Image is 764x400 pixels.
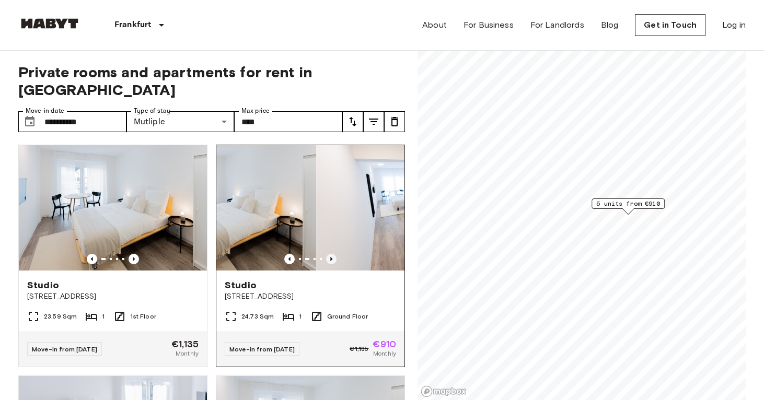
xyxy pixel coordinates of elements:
span: Monthly [176,349,199,358]
a: Log in [722,19,746,31]
a: About [422,19,447,31]
span: 24.73 Sqm [241,312,274,321]
span: 1st Floor [130,312,156,321]
span: 5 units from €910 [596,199,660,208]
div: Map marker [592,198,665,215]
span: 23.59 Sqm [44,312,77,321]
span: [STREET_ADDRESS] [27,291,199,302]
label: Move-in date [26,107,64,115]
button: tune [363,111,384,132]
button: Previous image [326,254,337,264]
span: €1,135 [350,344,368,354]
span: €910 [373,339,396,349]
span: €1,135 [171,339,199,349]
span: 1 [102,312,105,321]
img: Marketing picture of unit DE-04-001-013-01H [19,145,207,270]
img: Marketing picture of unit DE-04-001-001-01H [316,145,504,270]
span: Move-in from [DATE] [32,345,97,353]
a: Mapbox logo [421,385,467,397]
a: Marketing picture of unit DE-04-001-001-01HMarketing picture of unit DE-04-001-001-01HPrevious im... [216,145,405,367]
div: Mutliple [126,111,235,132]
label: Max price [241,107,270,115]
button: Previous image [284,254,295,264]
span: 1 [299,312,302,321]
span: Studio [225,279,257,291]
button: Previous image [129,254,139,264]
a: For Landlords [530,19,584,31]
a: For Business [464,19,514,31]
button: tune [384,111,405,132]
button: Previous image [87,254,97,264]
span: Move-in from [DATE] [229,345,295,353]
button: tune [342,111,363,132]
span: Ground Floor [327,312,368,321]
span: Monthly [373,349,396,358]
span: [STREET_ADDRESS] [225,291,396,302]
a: Blog [601,19,619,31]
img: Marketing picture of unit DE-04-001-001-01H [128,145,316,270]
span: Private rooms and apartments for rent in [GEOGRAPHIC_DATA] [18,63,405,99]
p: Frankfurt [114,19,151,31]
a: Get in Touch [635,14,705,36]
img: Habyt [18,18,81,29]
span: Studio [27,279,59,291]
a: Marketing picture of unit DE-04-001-013-01HPrevious imagePrevious imageStudio[STREET_ADDRESS]23.5... [18,145,207,367]
button: Choose date, selected date is 1 Jan 2026 [19,111,40,132]
label: Type of stay [134,107,170,115]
